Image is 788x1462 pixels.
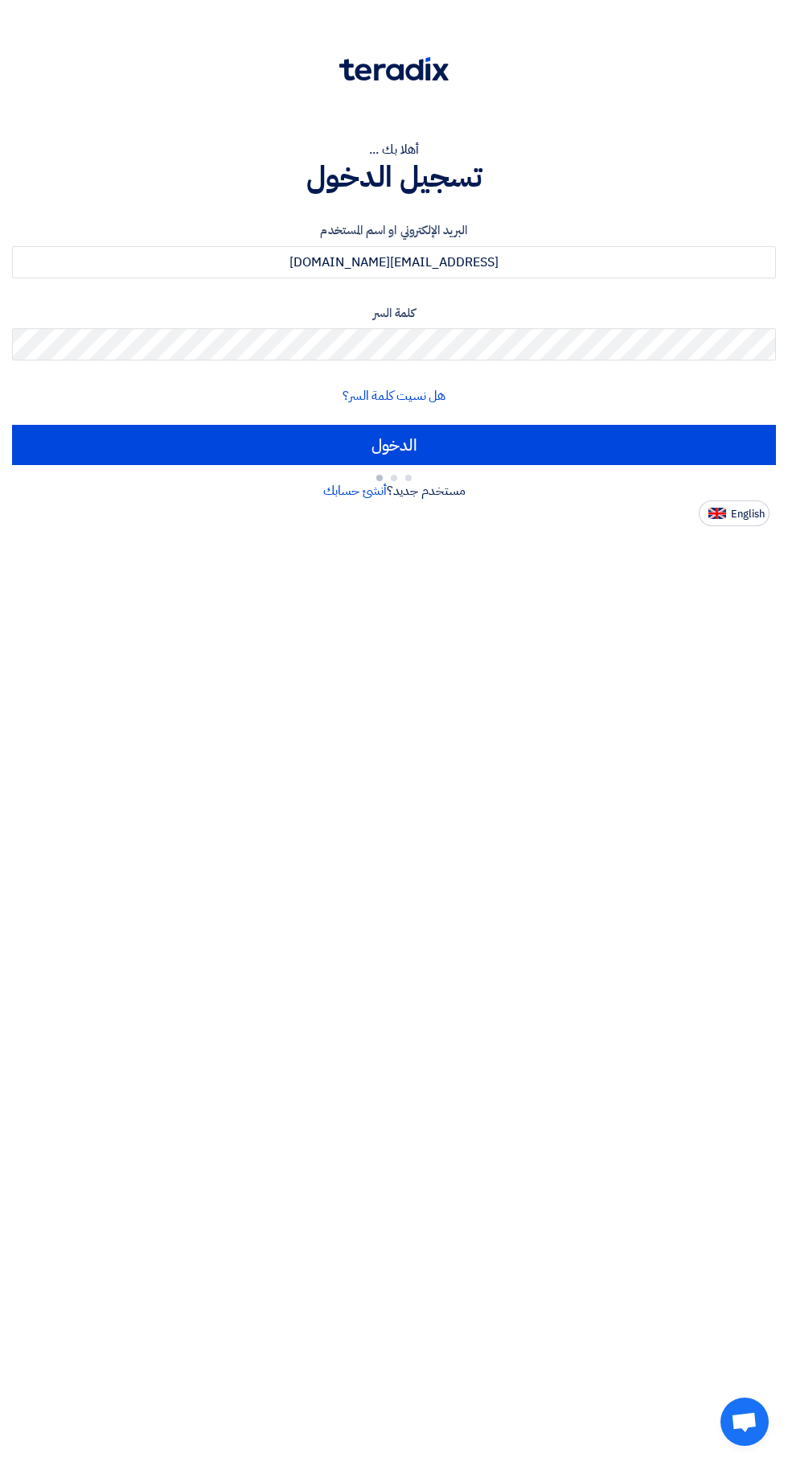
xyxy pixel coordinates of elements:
h1: تسجيل الدخول [12,159,776,195]
label: البريد الإلكتروني او اسم المستخدم [12,221,776,240]
div: أهلا بك ... [12,140,776,159]
button: English [699,500,770,526]
label: كلمة السر [12,304,776,323]
img: Teradix logo [339,57,449,81]
a: دردشة مفتوحة [720,1398,769,1446]
input: الدخول [12,425,776,465]
a: أنشئ حسابك [323,481,387,500]
span: English [731,509,765,520]
div: مستخدم جديد؟ [12,481,776,500]
img: en-US.png [708,508,726,520]
input: أدخل بريد العمل الإلكتروني او اسم المستخدم الخاص بك ... [12,246,776,278]
a: هل نسيت كلمة السر؟ [343,386,445,406]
